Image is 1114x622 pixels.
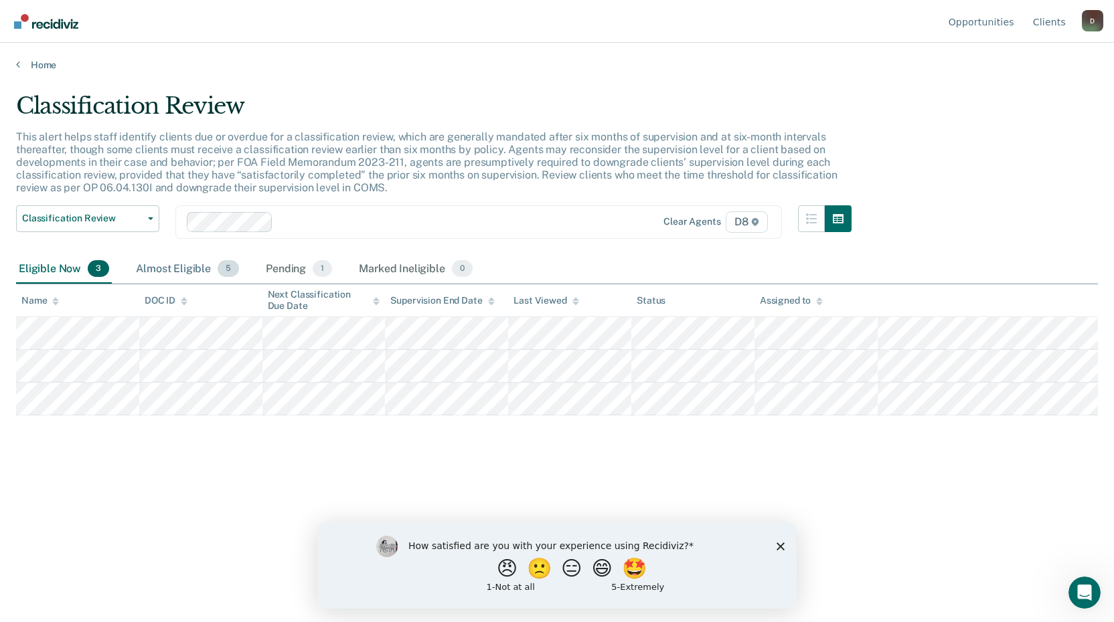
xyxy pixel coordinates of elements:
[1082,10,1103,31] button: Profile dropdown button
[1082,10,1103,31] div: D
[760,295,823,306] div: Assigned to
[390,295,494,306] div: Supervision End Date
[16,255,112,284] div: Eligible Now3
[218,260,239,278] span: 5
[1068,577,1101,609] iframe: Intercom live chat
[356,255,475,284] div: Marked Ineligible0
[133,255,242,284] div: Almost Eligible5
[452,260,473,278] span: 0
[16,205,159,232] button: Classification Review
[88,260,109,278] span: 3
[663,216,720,227] div: Clear agents
[16,130,837,195] p: This alert helps staff identify clients due or overdue for a classification review, which are gen...
[268,289,380,312] div: Next Classification Due Date
[263,255,335,284] div: Pending1
[726,211,768,233] span: D8
[21,295,59,306] div: Name
[145,295,187,306] div: DOC ID
[317,522,797,609] iframe: Survey by Kim from Recidiviz
[16,92,852,130] div: Classification Review
[22,213,143,224] span: Classification Review
[14,14,78,29] img: Recidiviz
[637,295,665,306] div: Status
[16,59,1098,71] a: Home
[513,295,578,306] div: Last Viewed
[313,260,332,278] span: 1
